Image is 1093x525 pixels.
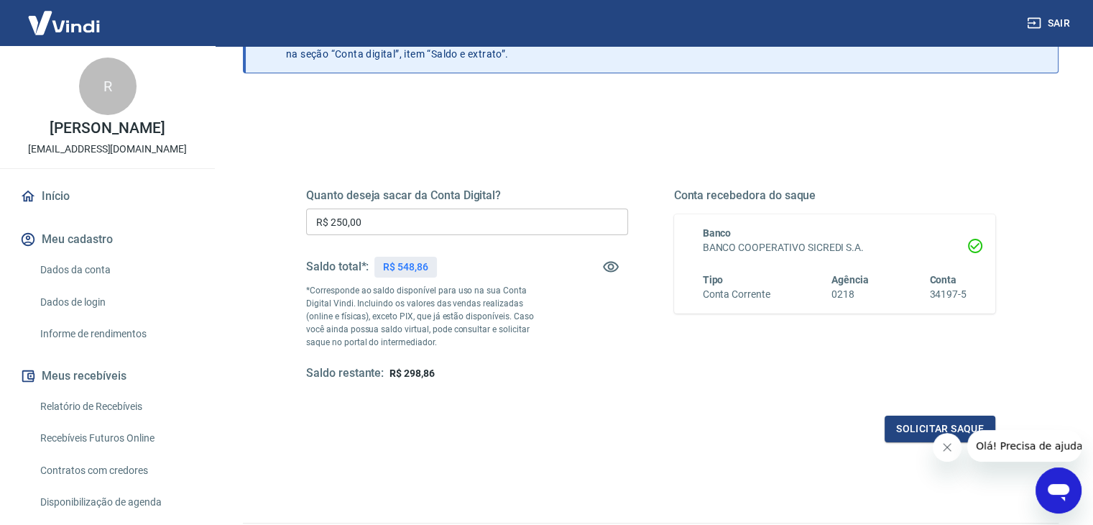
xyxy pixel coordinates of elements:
[674,188,996,203] h5: Conta recebedora do saque
[50,121,165,136] p: [PERSON_NAME]
[306,366,384,381] h5: Saldo restante:
[306,188,628,203] h5: Quanto deseja sacar da Conta Digital?
[383,260,428,275] p: R$ 548,86
[34,424,198,453] a: Recebíveis Futuros Online
[306,284,548,349] p: *Corresponde ao saldo disponível para uso na sua Conta Digital Vindi. Incluindo os valores das ve...
[28,142,187,157] p: [EMAIL_ADDRESS][DOMAIN_NAME]
[34,488,198,517] a: Disponibilização de agenda
[885,416,995,442] button: Solicitar saque
[831,274,869,286] span: Agência
[831,287,869,302] h6: 0218
[929,274,956,286] span: Conta
[389,367,435,379] span: R$ 298,86
[17,1,111,45] img: Vindi
[703,240,967,255] h6: BANCO COOPERATIVO SICREDI S.A.
[703,287,770,302] h6: Conta Corrente
[1024,10,1076,37] button: Sair
[9,10,121,22] span: Olá! Precisa de ajuda?
[929,287,967,302] h6: 34197-5
[703,227,732,239] span: Banco
[703,274,724,286] span: Tipo
[34,456,198,485] a: Contratos com credores
[34,319,198,349] a: Informe de rendimentos
[17,224,198,255] button: Meu cadastro
[1036,467,1082,513] iframe: Botão para abrir a janela de mensagens
[17,181,198,212] a: Início
[34,392,198,421] a: Relatório de Recebíveis
[306,260,369,274] h5: Saldo total*:
[34,255,198,285] a: Dados da conta
[967,430,1082,462] iframe: Mensagem da empresa
[933,433,961,462] iframe: Fechar mensagem
[34,288,198,317] a: Dados de login
[79,58,137,115] div: R
[17,360,198,392] button: Meus recebíveis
